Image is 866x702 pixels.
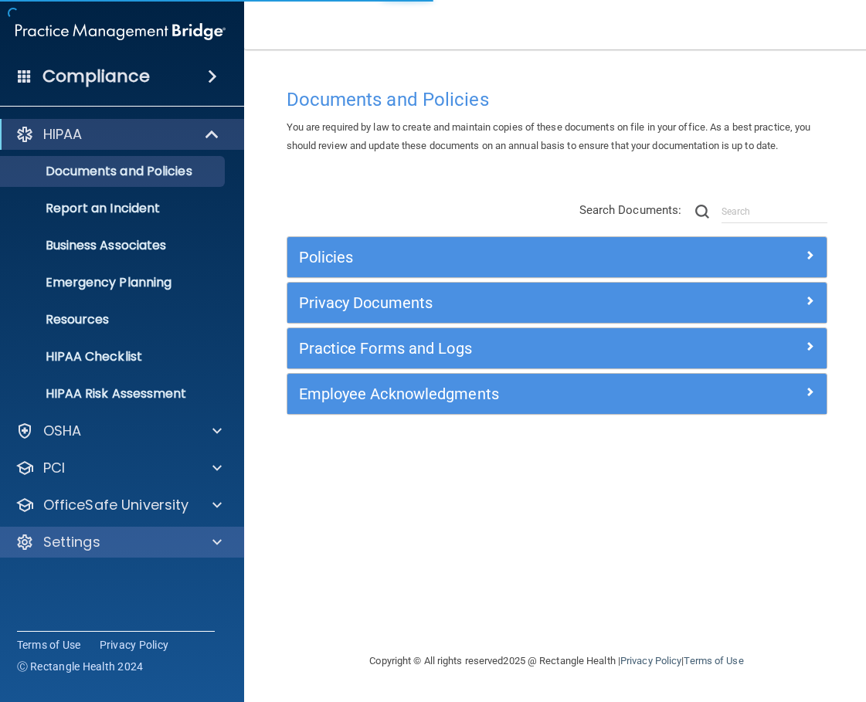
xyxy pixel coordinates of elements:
[7,164,218,179] p: Documents and Policies
[15,533,222,551] a: Settings
[287,121,811,151] span: You are required by law to create and maintain copies of these documents on file in your office. ...
[299,249,681,266] h5: Policies
[275,636,839,686] div: Copyright © All rights reserved 2025 @ Rectangle Health | |
[620,655,681,666] a: Privacy Policy
[7,201,218,216] p: Report an Incident
[7,312,218,327] p: Resources
[43,125,83,144] p: HIPAA
[7,275,218,290] p: Emergency Planning
[299,290,815,315] a: Privacy Documents
[15,496,222,514] a: OfficeSafe University
[299,382,815,406] a: Employee Acknowledgments
[15,422,222,440] a: OSHA
[15,459,222,477] a: PCI
[287,90,827,110] h4: Documents and Policies
[722,200,827,223] input: Search
[684,655,743,666] a: Terms of Use
[579,203,682,217] span: Search Documents:
[299,340,681,357] h5: Practice Forms and Logs
[43,422,82,440] p: OSHA
[43,496,189,514] p: OfficeSafe University
[15,16,226,47] img: PMB logo
[43,459,65,477] p: PCI
[7,386,218,402] p: HIPAA Risk Assessment
[43,533,100,551] p: Settings
[17,659,144,674] span: Ⓒ Rectangle Health 2024
[695,205,709,219] img: ic-search.3b580494.png
[299,336,815,361] a: Practice Forms and Logs
[299,245,815,270] a: Policies
[17,637,81,653] a: Terms of Use
[299,294,681,311] h5: Privacy Documents
[299,385,681,402] h5: Employee Acknowledgments
[100,637,169,653] a: Privacy Policy
[7,349,218,365] p: HIPAA Checklist
[15,125,221,144] a: HIPAA
[42,66,150,87] h4: Compliance
[7,238,218,253] p: Business Associates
